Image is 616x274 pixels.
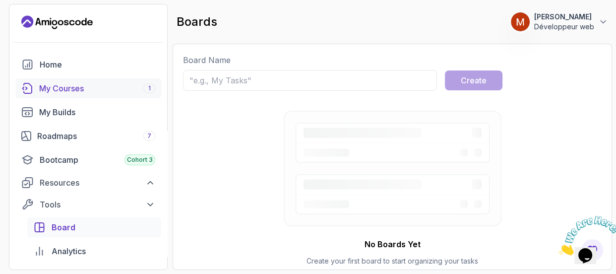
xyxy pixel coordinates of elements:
[127,156,153,164] span: Cohort 3
[183,54,602,66] p: Board Name
[15,150,161,170] a: bootcamp
[27,241,161,261] a: analytics
[534,22,594,32] p: Développeur web
[40,199,155,210] div: Tools
[52,245,86,257] span: Analytics
[39,82,155,94] div: My Courses
[27,217,161,237] a: board
[183,70,437,91] input: "e.g., My Tasks"
[511,12,530,31] img: user profile image
[40,59,155,70] div: Home
[15,102,161,122] a: builds
[445,70,502,90] button: Create
[307,256,478,266] p: Create your first board to start organizing your tasks
[39,106,155,118] div: My Builds
[52,221,75,233] span: Board
[15,174,161,192] button: Resources
[37,130,155,142] div: Roadmaps
[40,154,155,166] div: Bootcamp
[4,4,65,43] img: Chat attention grabber
[147,132,151,140] span: 7
[510,12,608,32] button: user profile image[PERSON_NAME]Développeur web
[307,238,478,250] h2: No Boards Yet
[21,14,93,30] a: Landing page
[15,126,161,146] a: roadmaps
[177,14,217,30] h2: boards
[534,12,594,22] p: [PERSON_NAME]
[148,84,151,92] span: 1
[15,196,161,213] button: Tools
[461,74,487,86] div: Create
[554,212,616,259] iframe: chat widget
[40,177,155,189] div: Resources
[15,78,161,98] a: courses
[15,55,161,74] a: home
